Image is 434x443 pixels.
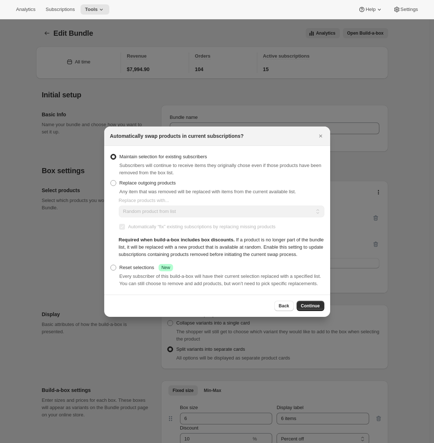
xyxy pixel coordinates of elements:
[120,163,321,175] span: Subscribers will continue to receive items they originally chose even if those products have been...
[279,303,289,309] span: Back
[119,236,324,258] div: If a product is no longer part of the bundle list, it will be replaced with a new product that is...
[161,265,170,271] span: New
[110,132,244,140] h2: Automatically swap products in current subscriptions?
[119,237,235,242] span: Required when build-a-box includes box discounts.
[389,4,422,15] button: Settings
[120,180,176,186] span: Replace outgoing products
[12,4,40,15] button: Analytics
[120,273,321,286] span: Every subscriber of this build-a-box will have their current selection replaced with a specified ...
[400,7,418,12] span: Settings
[301,303,320,309] span: Continue
[274,301,294,311] button: Back
[120,264,173,271] div: Reset selections
[46,7,75,12] span: Subscriptions
[316,131,326,141] button: Close
[41,4,79,15] button: Subscriptions
[120,189,296,194] span: Any item that was removed will be replaced with items from the current available list.
[16,7,35,12] span: Analytics
[365,7,375,12] span: Help
[81,4,109,15] button: Tools
[128,224,276,229] span: Automatically “fix” existing subscriptions by replacing missing products
[120,154,207,159] span: Maintain selection for existing subscribers
[119,198,169,203] span: Replace products with...
[354,4,387,15] button: Help
[85,7,98,12] span: Tools
[297,301,324,311] button: Continue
